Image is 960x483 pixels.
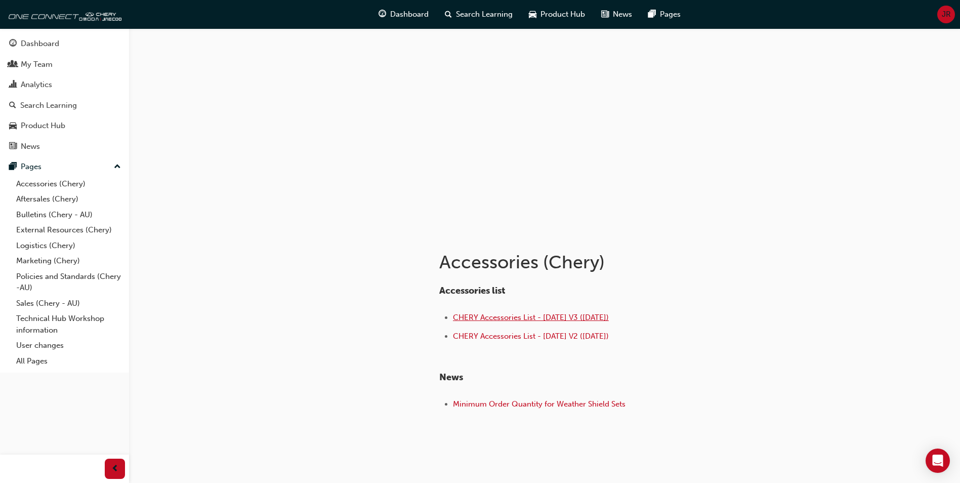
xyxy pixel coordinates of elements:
[640,4,689,25] a: pages-iconPages
[456,9,513,20] span: Search Learning
[21,59,53,70] div: My Team
[521,4,593,25] a: car-iconProduct Hub
[111,463,119,475] span: prev-icon
[453,313,609,322] a: CHERY Accessories List - [DATE] V3 ([DATE])
[937,6,955,23] button: JR
[439,251,771,273] h1: Accessories (Chery)
[648,8,656,21] span: pages-icon
[613,9,632,20] span: News
[12,296,125,311] a: Sales (Chery - AU)
[12,253,125,269] a: Marketing (Chery)
[9,39,17,49] span: guage-icon
[370,4,437,25] a: guage-iconDashboard
[4,96,125,115] a: Search Learning
[21,161,41,173] div: Pages
[453,399,625,409] a: Minimum Order Quantity for Weather Shield Sets
[114,160,121,174] span: up-icon
[540,9,585,20] span: Product Hub
[593,4,640,25] a: news-iconNews
[4,137,125,156] a: News
[445,8,452,21] span: search-icon
[4,157,125,176] button: Pages
[12,222,125,238] a: External Resources (Chery)
[601,8,609,21] span: news-icon
[942,9,951,20] span: JR
[4,55,125,74] a: My Team
[439,285,505,296] span: Accessories list
[9,122,17,131] span: car-icon
[4,75,125,94] a: Analytics
[12,191,125,207] a: Aftersales (Chery)
[379,8,386,21] span: guage-icon
[5,4,121,24] img: oneconnect
[9,163,17,172] span: pages-icon
[12,338,125,353] a: User changes
[926,449,950,473] div: Open Intercom Messenger
[390,9,429,20] span: Dashboard
[4,34,125,53] a: Dashboard
[9,60,17,69] span: people-icon
[660,9,681,20] span: Pages
[9,101,16,110] span: search-icon
[12,311,125,338] a: Technical Hub Workshop information
[4,32,125,157] button: DashboardMy TeamAnalyticsSearch LearningProduct HubNews
[9,80,17,90] span: chart-icon
[21,79,52,91] div: Analytics
[4,116,125,135] a: Product Hub
[21,120,65,132] div: Product Hub
[9,142,17,151] span: news-icon
[20,100,77,111] div: Search Learning
[12,269,125,296] a: Policies and Standards (Chery -AU)
[12,353,125,369] a: All Pages
[12,207,125,223] a: Bulletins (Chery - AU)
[12,176,125,192] a: Accessories (Chery)
[21,141,40,152] div: News
[453,332,609,341] a: CHERY Accessories List - [DATE] V2 ([DATE])
[439,372,463,383] span: News
[437,4,521,25] a: search-iconSearch Learning
[21,38,59,50] div: Dashboard
[12,238,125,254] a: Logistics (Chery)
[529,8,536,21] span: car-icon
